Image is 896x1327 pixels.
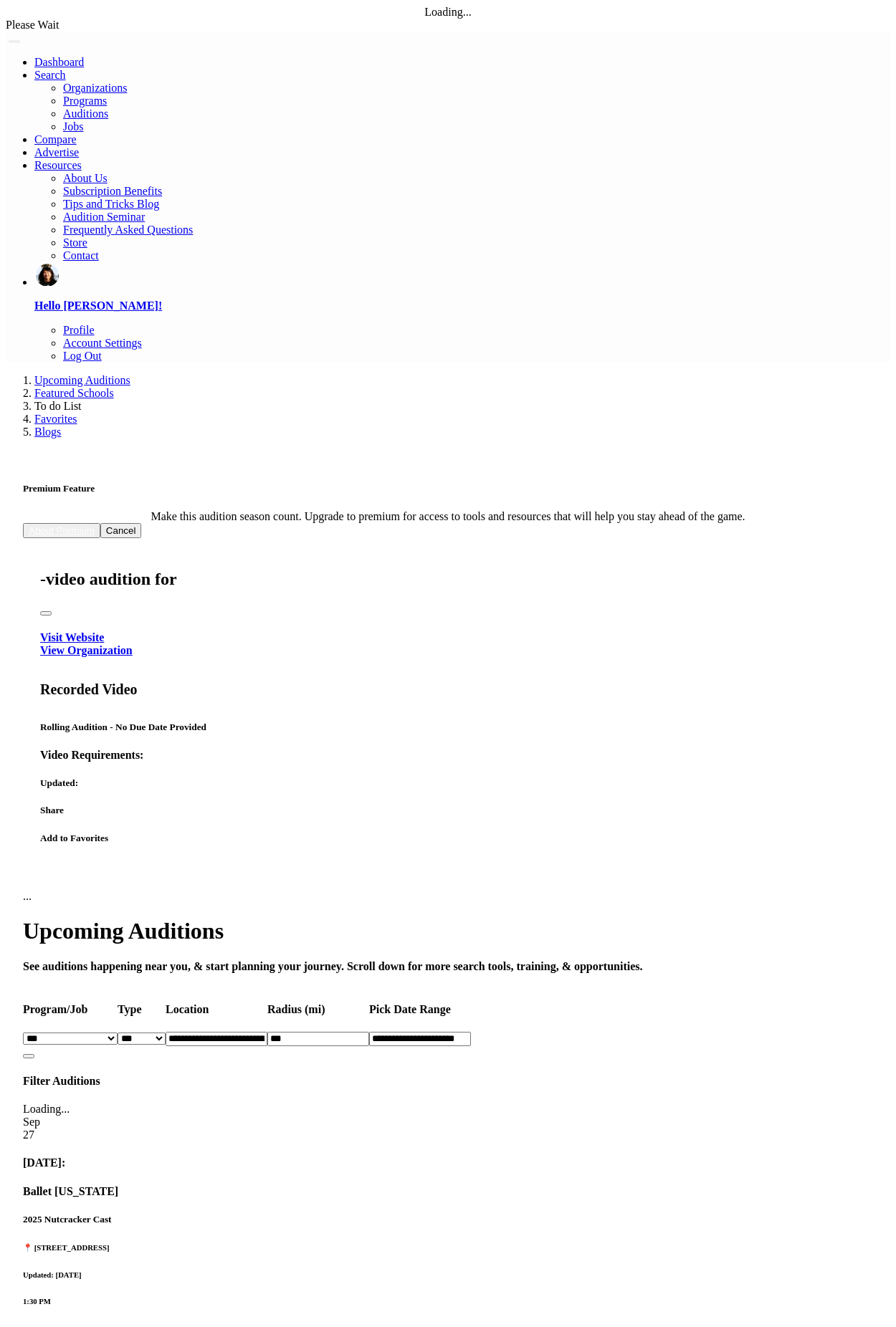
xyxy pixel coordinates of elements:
a: Compare [34,133,77,145]
h4: Ballet [US_STATE] [23,1185,873,1198]
h5: Share [40,805,856,816]
h1: Upcoming Auditions [23,918,873,944]
a: Blogs [34,426,61,438]
h5: 2025 Nutcracker Cast [23,1214,873,1225]
h4: See auditions happening near you, & start planning your journey. Scroll down for more search tool... [23,960,873,973]
a: Account Settings [63,337,142,349]
h5: Add to Favorites [40,833,856,844]
h5: Rolling Audition - No Due Date Provided [40,722,856,733]
button: Toggle navigation [9,40,20,43]
a: Auditions [63,107,108,120]
a: Visit Website [40,631,104,643]
img: profile picture [36,264,59,286]
a: About Premium [29,525,95,536]
input: Location [166,1032,267,1046]
div: ... [23,890,873,903]
div: Sep [23,1116,873,1129]
a: Log Out [63,350,102,362]
div: 27 [23,1129,873,1141]
h2: - [40,570,856,589]
nav: breadcrumb [6,374,890,439]
a: Featured Schools [34,387,114,399]
h5: Recorded Video [40,681,856,698]
a: View Organization [40,644,133,656]
h4: Program/Job [23,1003,118,1016]
a: Organizations [63,82,127,94]
h6: 📍 [STREET_ADDRESS] [23,1243,873,1252]
div: Make this audition season count. Upgrade to premium for access to tools and resources that will h... [23,510,873,523]
h4: Pick Date Range [369,1003,471,1016]
span: Loading... [23,1103,70,1115]
a: Favorites [34,413,77,425]
a: Upcoming Auditions [34,374,130,386]
h4: [DATE]: [23,1156,873,1169]
a: Apply Filters [471,988,532,1001]
li: To do List [34,400,890,413]
h4: Filter Auditions [23,1075,873,1088]
a: Programs [63,95,107,107]
h4: Type [118,1003,166,1016]
a: Audition Seminar [63,211,145,223]
a: Hello [PERSON_NAME]! [34,300,162,312]
h4: Radius (mi) [267,1003,325,1016]
a: Dashboard [34,56,84,68]
a: About Us [63,172,108,184]
a: Frequently Asked Questions [63,224,193,236]
ul: Resources [34,172,890,262]
div: Please Wait [6,19,890,32]
a: Store [63,236,87,249]
h6: Updated: [DATE] [23,1270,873,1279]
a: Profile [63,324,95,336]
h5: Updated: [40,777,856,789]
h4: Video Requirements: [40,749,856,762]
a: Subscription Benefits [63,185,162,197]
a: Advertise [34,146,79,158]
a: Contact [63,249,99,262]
span: video audition for [46,570,177,588]
ul: Resources [34,324,890,363]
a: Resources [34,159,82,171]
a: Tips and Tricks Blog [63,198,159,210]
h6: 1:30 PM [23,1297,873,1306]
h5: Premium Feature [23,483,873,494]
ul: Resources [34,82,890,133]
button: Close [23,1054,34,1058]
h4: Location [166,1003,267,1016]
span: Loading... [424,6,471,18]
button: Close [40,611,52,615]
a: Jobs [63,120,83,133]
button: Cancel [100,523,142,538]
a: Search [34,69,66,81]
